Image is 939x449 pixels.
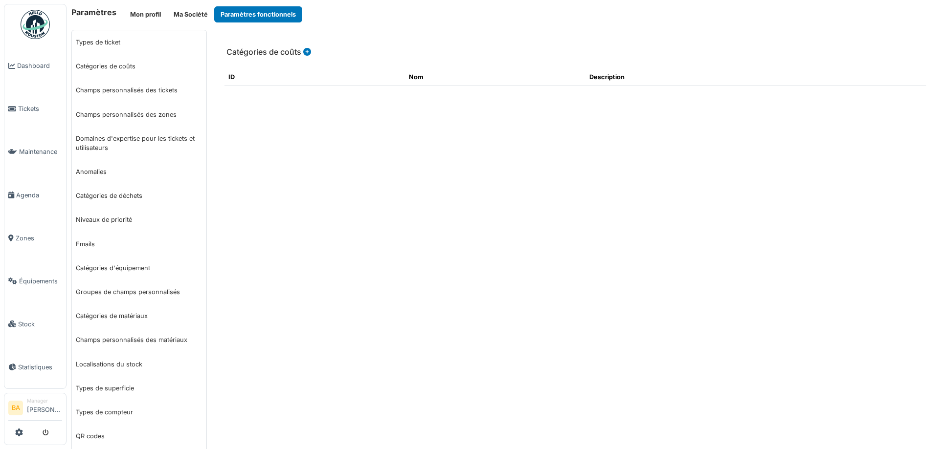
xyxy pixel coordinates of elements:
span: Dashboard [17,61,62,70]
a: Catégories de matériaux [72,304,206,328]
a: Types de ticket [72,30,206,54]
a: Maintenance [4,130,66,173]
a: QR codes [72,424,206,448]
a: Anomalies [72,160,206,184]
th: Nom [405,68,585,86]
a: Catégories d'équipement [72,256,206,280]
div: Manager [27,397,62,405]
a: Types de compteur [72,400,206,424]
a: Groupes de champs personnalisés [72,280,206,304]
a: Tickets [4,87,66,130]
a: Équipements [4,259,66,302]
a: Niveaux de priorité [72,208,206,232]
h6: Paramètres [71,8,116,17]
li: BA [8,401,23,415]
a: Catégories de coûts [72,54,206,78]
a: Types de superficie [72,376,206,400]
a: BA Manager[PERSON_NAME] [8,397,62,421]
span: Stock [18,320,62,329]
a: Catégories de déchets [72,184,206,208]
a: Emails [72,232,206,256]
a: Dashboard [4,44,66,87]
img: Badge_color-CXgf-gQk.svg [21,10,50,39]
a: Localisations du stock [72,352,206,376]
a: Statistiques [4,345,66,388]
span: Équipements [19,277,62,286]
li: [PERSON_NAME] [27,397,62,418]
button: Paramètres fonctionnels [214,6,302,22]
th: Description [585,68,766,86]
span: Tickets [18,104,62,113]
a: Domaines d'expertise pour les tickets et utilisateurs [72,127,206,160]
span: Agenda [16,191,62,200]
th: ID [224,68,405,86]
button: Ma Société [167,6,214,22]
h6: Catégories de coûts [226,47,311,57]
a: Agenda [4,173,66,216]
span: Statistiques [18,363,62,372]
a: Champs personnalisés des zones [72,103,206,127]
a: Zones [4,216,66,259]
span: Zones [16,234,62,243]
button: Mon profil [124,6,167,22]
span: Maintenance [19,147,62,156]
a: Champs personnalisés des matériaux [72,328,206,352]
a: Stock [4,302,66,345]
a: Champs personnalisés des tickets [72,78,206,102]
